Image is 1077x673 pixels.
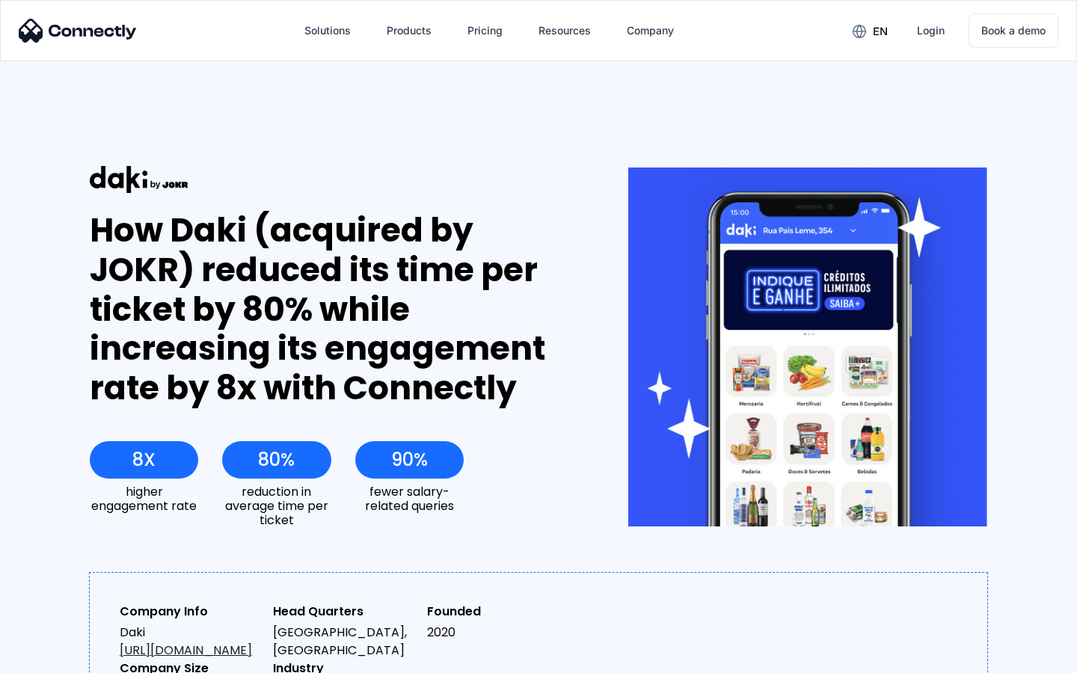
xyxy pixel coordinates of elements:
img: Connectly Logo [19,19,137,43]
div: en [873,21,888,42]
div: higher engagement rate [90,485,198,513]
div: Founded [427,603,568,621]
a: [URL][DOMAIN_NAME] [120,642,252,659]
div: How Daki (acquired by JOKR) reduced its time per ticket by 80% while increasing its engagement ra... [90,211,574,408]
div: fewer salary-related queries [355,485,464,513]
ul: Language list [30,647,90,668]
div: Resources [538,20,591,41]
a: Login [905,13,957,49]
div: Solutions [304,20,351,41]
aside: Language selected: English [15,647,90,668]
div: Daki [120,624,261,660]
div: Login [917,20,945,41]
div: [GEOGRAPHIC_DATA], [GEOGRAPHIC_DATA] [273,624,414,660]
div: Pricing [467,20,503,41]
div: reduction in average time per ticket [222,485,331,528]
a: Book a demo [969,13,1058,48]
div: Products [387,20,432,41]
div: 80% [258,449,295,470]
div: Company [627,20,674,41]
a: Pricing [455,13,515,49]
div: Head Quarters [273,603,414,621]
div: 90% [391,449,428,470]
div: 2020 [427,624,568,642]
div: Company Info [120,603,261,621]
div: 8X [132,449,156,470]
